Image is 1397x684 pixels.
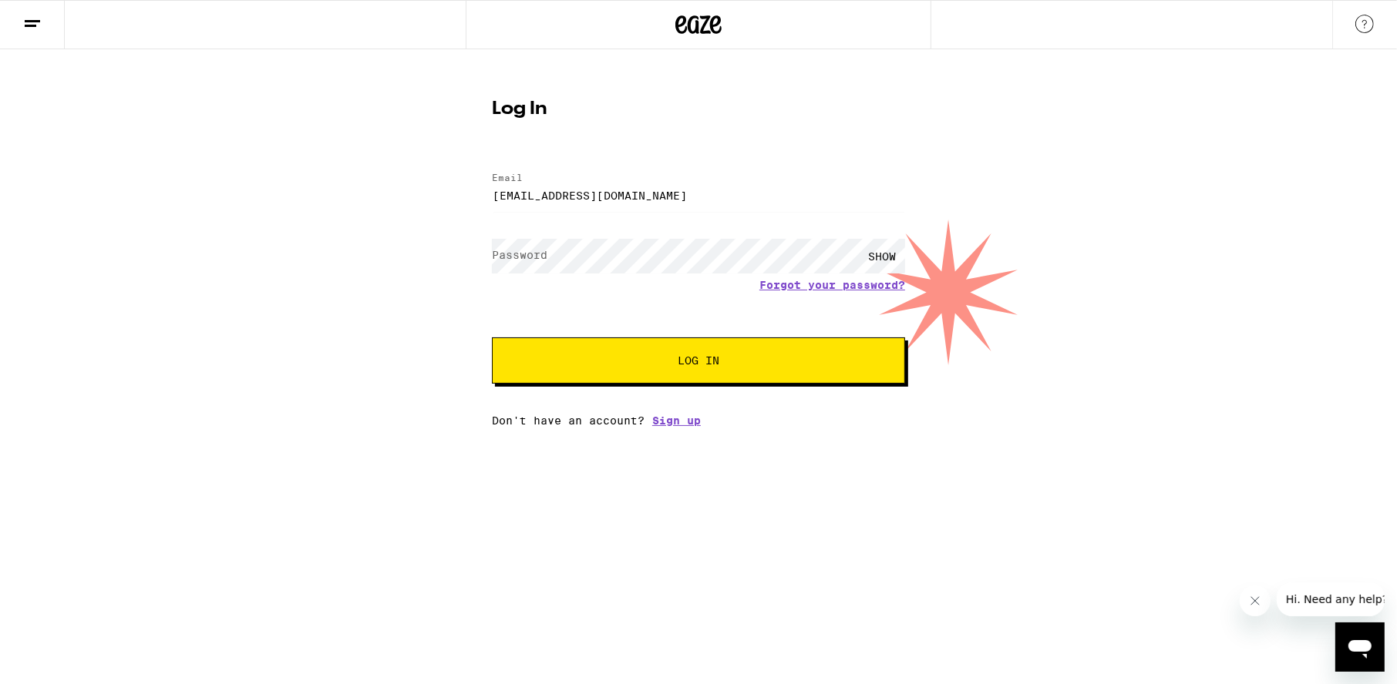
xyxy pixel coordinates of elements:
a: Sign up [652,414,701,427]
span: Hi. Need any help? [9,11,111,23]
iframe: Button to launch messaging window [1335,622,1385,672]
div: SHOW [859,239,905,273]
div: Don't have an account? [492,414,905,427]
input: Email [492,178,905,213]
span: Log In [678,355,719,366]
button: Log In [492,337,905,384]
h1: Log In [492,100,905,119]
iframe: Close message [1240,585,1271,616]
a: Forgot your password? [759,279,905,291]
label: Password [492,249,547,261]
iframe: Message from company [1277,582,1385,616]
label: Email [492,173,523,183]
